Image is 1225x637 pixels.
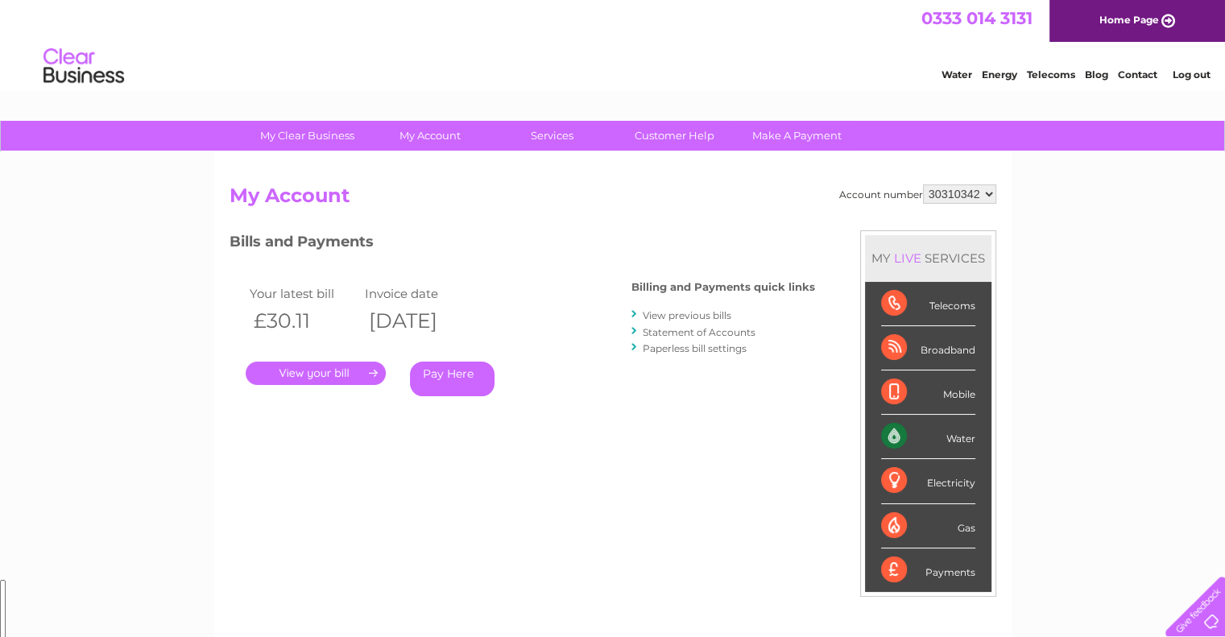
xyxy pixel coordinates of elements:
a: . [246,362,386,385]
a: My Account [363,121,496,151]
div: Account number [839,184,996,204]
td: Invoice date [361,283,477,304]
a: View previous bills [643,309,731,321]
h4: Billing and Payments quick links [631,281,815,293]
a: Paperless bill settings [643,342,747,354]
div: Telecoms [881,282,975,326]
div: Water [881,415,975,459]
a: Contact [1118,68,1157,81]
a: Statement of Accounts [643,326,755,338]
th: £30.11 [246,304,362,337]
a: 0333 014 3131 [921,8,1033,28]
a: Log out [1172,68,1210,81]
h2: My Account [230,184,996,215]
div: MY SERVICES [865,235,991,281]
div: Mobile [881,370,975,415]
a: Telecoms [1027,68,1075,81]
div: LIVE [891,250,925,266]
a: Services [486,121,619,151]
div: Broadband [881,326,975,370]
div: Payments [881,548,975,592]
div: Gas [881,504,975,548]
a: Pay Here [410,362,495,396]
a: Customer Help [608,121,741,151]
div: Electricity [881,459,975,503]
th: [DATE] [361,304,477,337]
a: Energy [982,68,1017,81]
a: My Clear Business [241,121,374,151]
a: Make A Payment [730,121,863,151]
a: Water [942,68,972,81]
h3: Bills and Payments [230,230,815,259]
a: Blog [1085,68,1108,81]
div: Clear Business is a trading name of Verastar Limited (registered in [GEOGRAPHIC_DATA] No. 3667643... [233,9,994,78]
td: Your latest bill [246,283,362,304]
img: logo.png [43,42,125,91]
